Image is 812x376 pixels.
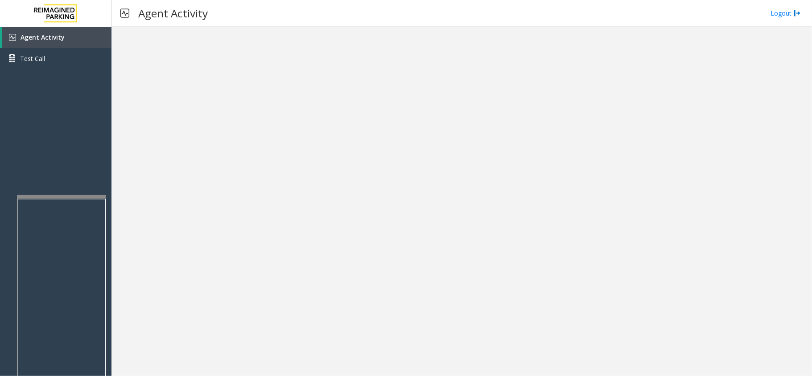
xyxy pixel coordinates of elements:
img: 'icon' [9,34,16,41]
span: Test Call [20,54,45,63]
span: Agent Activity [21,33,65,41]
a: Agent Activity [2,27,111,48]
img: logout [794,8,801,18]
img: pageIcon [120,2,129,24]
h3: Agent Activity [134,2,212,24]
a: Logout [771,8,801,18]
